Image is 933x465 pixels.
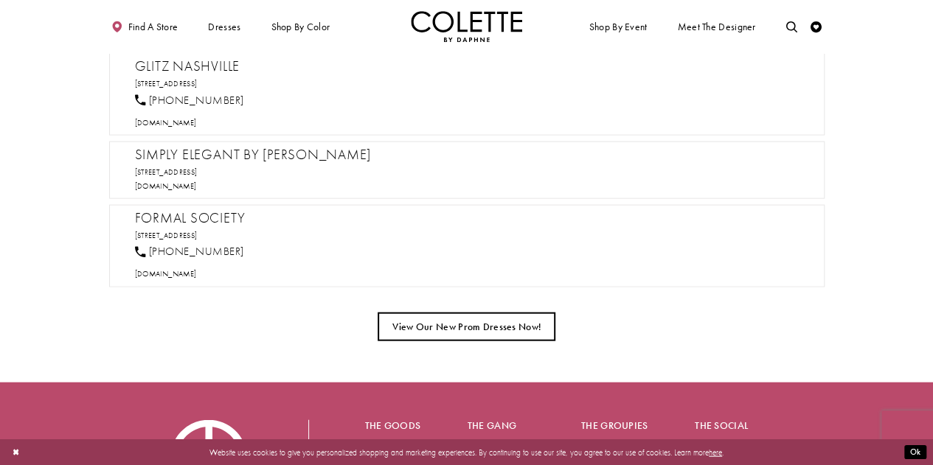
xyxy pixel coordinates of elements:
a: [PHONE_NUMBER] [135,244,244,259]
p: Website uses cookies to give you personalized shopping and marketing experiences. By continuing t... [80,444,853,459]
a: Find a store [109,11,181,42]
span: [DOMAIN_NAME] [135,118,197,127]
a: Opens in new tab [135,269,197,279]
span: [DOMAIN_NAME] [135,181,197,191]
h5: The gang [468,420,537,431]
a: Opens in new tab [135,231,198,240]
a: Toggle search [783,11,800,42]
a: [PHONE_NUMBER] [135,93,244,108]
a: here [709,447,722,457]
h2: Formal Society [135,210,810,227]
a: Opens in new tab [135,167,198,177]
a: Visit Home Page [411,11,523,42]
a: Opens in new tab [135,79,198,88]
h2: Simply Elegant by [PERSON_NAME] [135,147,810,164]
span: [DOMAIN_NAME] [135,269,197,279]
span: [PHONE_NUMBER] [149,244,244,259]
a: Opens in new tab [135,118,197,127]
h5: The goods [365,420,423,431]
span: Shop By Event [589,21,648,32]
span: Shop By Event [586,11,650,42]
span: Dresses [205,11,243,42]
a: Opens in new tab [135,181,197,191]
span: Meet the designer [677,21,755,32]
a: Check Wishlist [808,11,825,42]
span: [PHONE_NUMBER] [149,93,244,108]
span: Shop by color [268,11,333,42]
img: Colette by Daphne [411,11,523,42]
button: Submit Dialog [904,445,926,459]
button: Close Dialog [7,442,25,462]
h5: The social [695,420,764,431]
h2: Glitz Nashville [135,58,810,75]
span: Dresses [208,21,240,32]
a: Meet the designer [675,11,759,42]
span: Find a store [128,21,178,32]
a: View Our New Prom Dresses Now! [378,312,556,341]
span: Shop by color [271,21,330,32]
h5: The groupies [581,420,651,431]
